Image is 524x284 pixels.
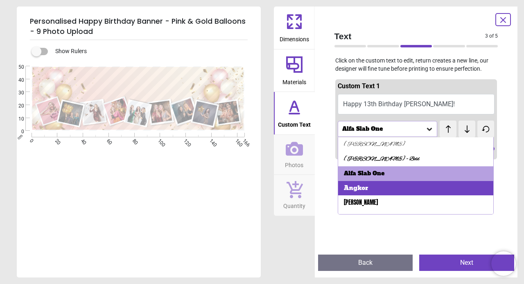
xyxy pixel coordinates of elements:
[274,135,315,175] button: Photos
[283,198,305,210] span: Quantity
[491,251,516,276] iframe: Brevo live chat
[9,128,24,135] span: 0
[280,31,309,44] span: Dimensions
[341,125,426,132] div: Alfa Slab One
[328,57,505,73] p: Click on the custom text to edit, return creates a new line, our designer will fine tune before p...
[485,33,498,40] span: 3 of 5
[419,255,514,271] button: Next
[274,7,315,49] button: Dimensions
[36,47,261,56] div: Show Rulers
[318,255,413,271] button: Back
[30,13,248,40] h5: Personalised Happy Birthday Banner - Pink & Gold Balloons - 9 Photo Upload
[344,199,378,207] div: [PERSON_NAME]
[274,175,315,216] button: Quantity
[274,92,315,134] button: Custom Text
[9,103,24,110] span: 20
[282,74,306,87] span: Materials
[344,155,420,163] div: [PERSON_NAME] - Bold
[9,77,24,84] span: 40
[9,116,24,123] span: 10
[274,49,315,92] button: Materials
[338,82,380,90] span: Custom Text 1
[344,141,405,149] div: [PERSON_NAME]
[285,157,303,170] span: Photos
[344,213,375,221] div: [PERSON_NAME]
[334,30,486,42] span: Text
[344,170,384,178] div: Alfa Slab One
[9,64,24,71] span: 50
[278,117,311,129] span: Custom Text
[338,94,495,114] button: Happy 13th Birthday [PERSON_NAME]!
[9,89,24,96] span: 30
[16,133,23,141] span: cm
[344,184,368,192] div: Angkor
